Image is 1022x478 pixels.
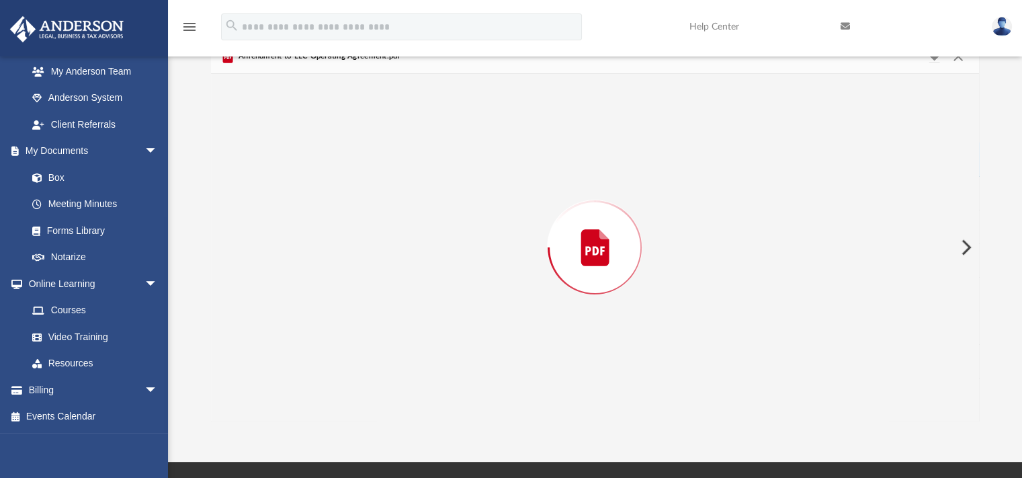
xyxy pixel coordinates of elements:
span: arrow_drop_down [144,138,171,165]
a: My Documentsarrow_drop_down [9,138,171,165]
a: Notarize [19,244,171,271]
a: Resources [19,350,171,377]
a: Forms Library [19,217,165,244]
i: search [224,18,239,33]
a: Box [19,164,165,191]
a: My Anderson Team [19,58,165,85]
a: Client Referrals [19,111,171,138]
div: Preview [211,39,980,422]
button: Next File [950,229,980,266]
a: Online Learningarrow_drop_down [9,270,171,297]
i: menu [181,19,198,35]
a: menu [181,26,198,35]
a: Video Training [19,323,165,350]
a: Anderson System [19,85,171,112]
a: Meeting Minutes [19,191,171,218]
span: arrow_drop_down [144,376,171,404]
a: Billingarrow_drop_down [9,376,178,403]
a: Events Calendar [9,403,178,430]
img: User Pic [992,17,1012,36]
img: Anderson Advisors Platinum Portal [6,16,128,42]
span: arrow_drop_down [144,270,171,298]
a: Courses [19,297,171,324]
